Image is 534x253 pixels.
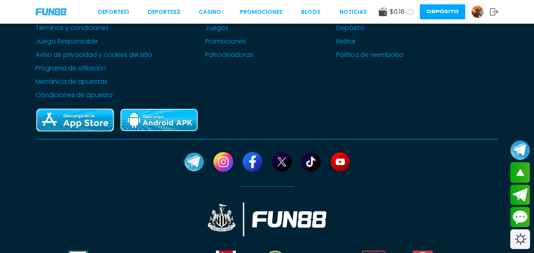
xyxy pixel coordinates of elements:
img: Play Store [119,108,198,133]
span: $ 0.18 [390,7,405,17]
a: Retirar [336,37,404,46]
button: Join telegram channel [510,140,530,160]
a: BLOGS [301,8,321,16]
a: Patrocinadoras [205,50,284,60]
img: Avatar [472,6,483,18]
img: Company Logo [36,8,66,15]
a: Política de reembolso [336,50,404,60]
a: NOTICIAS [340,8,367,16]
a: Avatar [471,6,490,18]
button: Join telegram [510,185,530,205]
img: New Castle [208,202,326,236]
a: Juego Responsable [36,37,152,46]
a: Promociones [240,8,283,16]
a: Depósito [336,23,404,33]
a: Términos y condiciones [36,23,152,33]
a: CASINO [199,8,221,16]
a: Aviso de privacidad y cookies del sitio [36,50,152,60]
button: scroll up [510,162,530,183]
button: Contact customer service [510,207,530,227]
a: Mecánica de apuestas [36,77,152,86]
button: Depósito [420,4,465,19]
img: App Store [36,108,115,133]
a: Deportes1 [98,8,129,16]
a: Deportes2 [148,8,180,16]
a: Condiciones de apuesta [36,90,152,100]
a: Programa de afiliación [36,64,152,73]
button: Juegos [205,23,228,33]
a: Promociones [205,37,284,46]
div: Switch theme [510,229,530,249]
